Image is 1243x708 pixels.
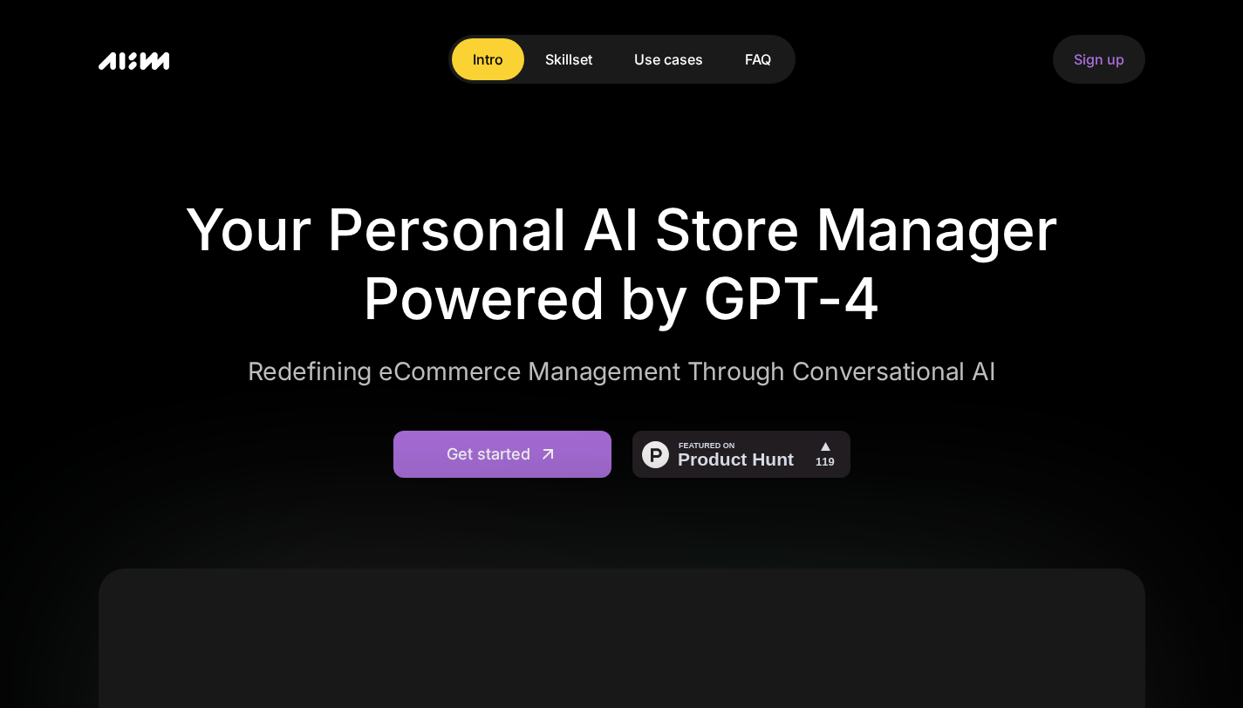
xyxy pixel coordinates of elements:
[160,354,1084,389] p: Redefining eCommerce Management Through Conversational AI
[1074,49,1124,70] div: Sign up
[160,195,1084,333] h1: Your Personal AI Store Manager Powered by GPT-4
[393,431,611,478] a: Get started
[632,431,850,478] img: AI Store Manager - Your personal AI store manager powered by GPT-4 | Product Hunt
[447,443,530,466] div: Get started
[634,49,703,70] div: Use cases
[1053,35,1145,84] a: Sign up
[452,38,524,80] a: Intro
[473,49,503,70] div: Intro
[524,38,613,80] a: Skillset
[724,38,792,80] a: FAQ
[745,49,771,70] div: FAQ
[545,49,592,70] div: Skillset
[613,38,724,80] a: Use cases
